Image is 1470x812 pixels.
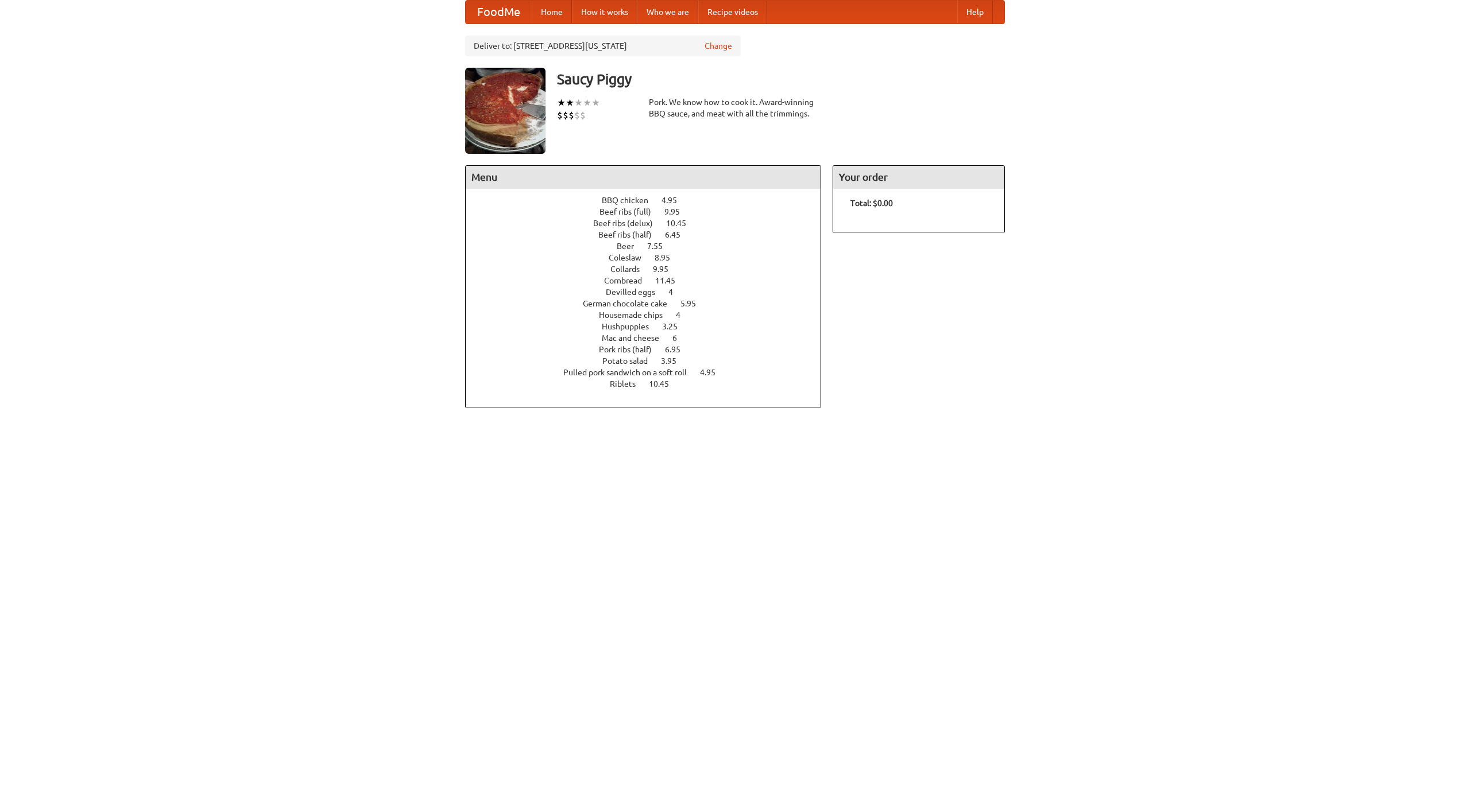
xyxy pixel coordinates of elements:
li: $ [557,109,563,122]
span: 10.45 [649,379,680,388]
span: 8.95 [655,253,682,262]
h4: Your order [833,166,1004,189]
a: Beef ribs (half) 6.45 [598,230,702,239]
a: FoodMe [466,1,532,24]
li: ★ [557,96,566,109]
span: 7.55 [647,242,674,251]
a: Coleslaw 8.95 [609,253,691,262]
img: angular.jpg [465,68,546,154]
a: BBQ chicken 4.95 [602,196,698,205]
span: Potato salad [602,356,659,366]
span: Pulled pork sandwich on a soft roll [563,368,698,377]
span: Riblets [610,379,647,388]
a: Help [957,1,993,24]
span: Hushpuppies [602,322,660,331]
li: $ [568,109,574,122]
span: 4 [668,287,684,297]
a: Beef ribs (delux) 10.45 [593,219,707,228]
span: Beef ribs (half) [598,230,663,239]
h4: Menu [466,166,821,189]
span: Cornbread [604,276,653,285]
span: Pork ribs (half) [599,345,663,354]
span: 9.95 [664,207,691,216]
a: German chocolate cake 5.95 [583,299,717,308]
li: $ [574,109,580,122]
li: ★ [574,96,583,109]
a: Beer 7.55 [617,242,684,251]
span: 11.45 [655,276,687,285]
a: Beef ribs (full) 9.95 [599,207,701,216]
span: Devilled eggs [606,287,667,297]
span: German chocolate cake [583,299,679,308]
span: 4.95 [700,368,727,377]
a: Cornbread 11.45 [604,276,697,285]
span: 6.95 [665,345,692,354]
span: Beef ribs (delux) [593,219,664,228]
li: ★ [583,96,591,109]
li: ★ [591,96,600,109]
span: 4.95 [661,196,688,205]
span: 3.25 [662,322,689,331]
span: Beef ribs (full) [599,207,663,216]
a: Pork ribs (half) 6.95 [599,345,702,354]
b: Total: $0.00 [850,199,893,208]
a: Change [705,40,732,52]
div: Pork. We know how to cook it. Award-winning BBQ sauce, and meat with all the trimmings. [649,96,821,119]
li: $ [580,109,586,122]
a: Recipe videos [698,1,767,24]
a: Home [532,1,572,24]
span: Beer [617,242,645,251]
a: Devilled eggs 4 [606,287,694,297]
a: Collards 9.95 [610,265,690,274]
span: 3.95 [661,356,688,366]
a: Riblets 10.45 [610,379,690,388]
a: Housemade chips 4 [599,310,702,320]
a: Mac and cheese 6 [602,333,698,343]
li: ★ [566,96,574,109]
li: $ [563,109,568,122]
span: 5.95 [680,299,707,308]
span: BBQ chicken [602,196,660,205]
h3: Saucy Piggy [557,68,1005,91]
span: 10.45 [666,219,698,228]
span: Collards [610,265,651,274]
span: 6.45 [665,230,692,239]
a: Pulled pork sandwich on a soft roll 4.95 [563,368,737,377]
span: 6 [672,333,688,343]
span: 4 [676,310,692,320]
div: Deliver to: [STREET_ADDRESS][US_STATE] [465,36,741,56]
span: Housemade chips [599,310,674,320]
span: 9.95 [653,265,680,274]
a: How it works [572,1,637,24]
span: Mac and cheese [602,333,671,343]
a: Potato salad 3.95 [602,356,698,366]
a: Who we are [637,1,698,24]
span: Coleslaw [609,253,653,262]
a: Hushpuppies 3.25 [602,322,699,331]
